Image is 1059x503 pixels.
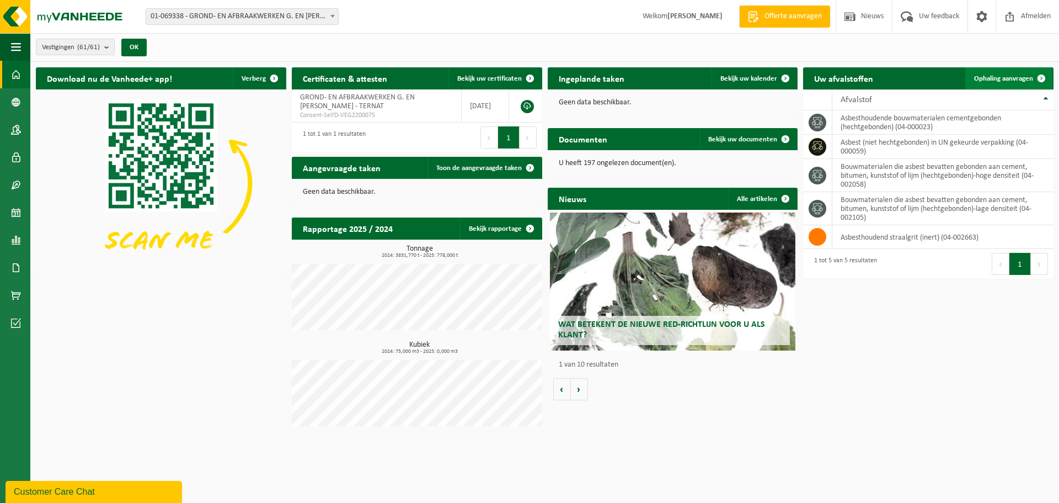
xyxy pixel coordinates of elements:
[548,188,597,209] h2: Nieuws
[712,67,796,89] a: Bekijk uw kalender
[728,188,796,210] a: Alle artikelen
[559,99,787,107] p: Geen data beschikbaar.
[699,128,796,150] a: Bekijk uw documenten
[297,125,366,150] div: 1 tot 1 van 1 resultaten
[1031,253,1048,275] button: Next
[832,110,1053,135] td: asbesthoudende bouwmaterialen cementgebonden (hechtgebonden) (04-000023)
[550,213,795,351] a: Wat betekent de nieuwe RED-richtlijn voor u als klant?
[36,67,183,89] h2: Download nu de Vanheede+ app!
[300,93,415,110] span: GROND- EN AFBRAAKWERKEN G. EN [PERSON_NAME] - TERNAT
[436,165,522,172] span: Toon de aangevraagde taken
[146,8,339,25] span: 01-069338 - GROND- EN AFBRAAKWERKEN G. EN A. DE MEUTER - TERNAT
[480,126,498,149] button: Previous
[6,479,184,503] iframe: chat widget
[292,218,404,239] h2: Rapportage 2025 / 2024
[559,361,793,369] p: 1 van 10 resultaten
[841,96,872,104] span: Afvalstof
[297,349,542,354] span: 2024: 75,000 m3 - 2025: 0,000 m3
[36,89,286,277] img: Download de VHEPlus App
[520,126,537,149] button: Next
[292,67,398,89] h2: Certificaten & attesten
[803,67,884,89] h2: Uw afvalstoffen
[992,253,1009,275] button: Previous
[762,11,825,22] span: Offerte aanvragen
[303,188,531,196] p: Geen data beschikbaar.
[559,160,787,167] p: U heeft 197 ongelezen document(en).
[297,245,542,258] h3: Tonnage
[832,225,1053,249] td: asbesthoudend straalgrit (inert) (04-002663)
[809,252,877,276] div: 1 tot 5 van 5 resultaten
[1009,253,1031,275] button: 1
[448,67,541,89] a: Bekijk uw certificaten
[558,320,765,340] span: Wat betekent de nieuwe RED-richtlijn voor u als klant?
[427,157,541,179] a: Toon de aangevraagde taken
[36,39,115,55] button: Vestigingen(61/61)
[548,128,618,150] h2: Documenten
[292,157,392,178] h2: Aangevraagde taken
[832,192,1053,225] td: bouwmaterialen die asbest bevatten gebonden aan cement, bitumen, kunststof of lijm (hechtgebonden...
[233,67,285,89] button: Verberg
[460,218,541,240] a: Bekijk rapportage
[974,75,1033,82] span: Ophaling aanvragen
[121,39,147,56] button: OK
[457,75,522,82] span: Bekijk uw certificaten
[571,378,588,400] button: Volgende
[77,44,100,51] count: (61/61)
[667,12,723,20] strong: [PERSON_NAME]
[739,6,830,28] a: Offerte aanvragen
[498,126,520,149] button: 1
[553,378,571,400] button: Vorige
[965,67,1052,89] a: Ophaling aanvragen
[42,39,100,56] span: Vestigingen
[548,67,635,89] h2: Ingeplande taken
[462,89,510,123] td: [DATE]
[146,9,338,24] span: 01-069338 - GROND- EN AFBRAAKWERKEN G. EN A. DE MEUTER - TERNAT
[832,159,1053,192] td: bouwmaterialen die asbest bevatten gebonden aan cement, bitumen, kunststof of lijm (hechtgebonden...
[720,75,777,82] span: Bekijk uw kalender
[297,341,542,354] h3: Kubiek
[242,75,266,82] span: Verberg
[297,253,542,258] span: 2024: 3831,770 t - 2025: 778,000 t
[832,135,1053,159] td: asbest (niet hechtgebonden) in UN gekeurde verpakking (04-000059)
[708,136,777,143] span: Bekijk uw documenten
[300,111,453,120] span: Consent-SelfD-VEG2200075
